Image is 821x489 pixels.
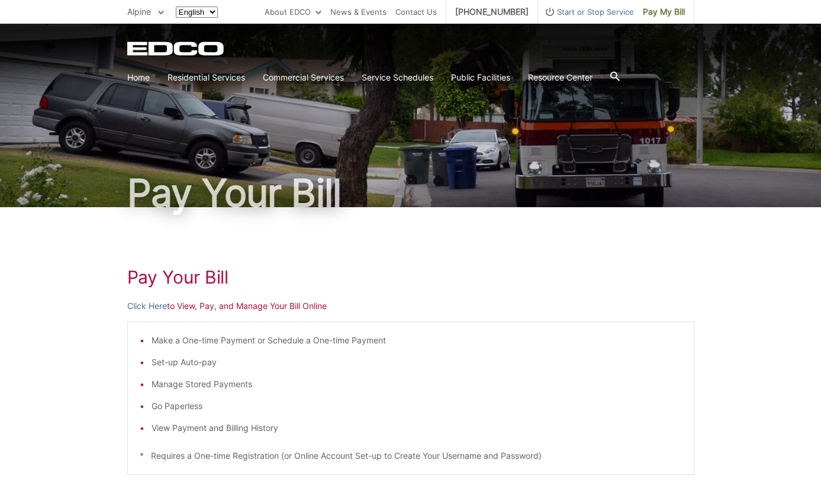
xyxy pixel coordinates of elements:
[127,300,694,313] p: to View, Pay, and Manage Your Bill Online
[263,71,344,84] a: Commercial Services
[176,7,218,18] select: Select a language
[127,71,150,84] a: Home
[127,300,167,313] a: Click Here
[362,71,433,84] a: Service Schedules
[330,5,387,18] a: News & Events
[127,266,694,288] h1: Pay Your Bill
[395,5,437,18] a: Contact Us
[127,174,694,212] h1: Pay Your Bill
[265,5,321,18] a: About EDCO
[152,422,682,435] li: View Payment and Billing History
[643,5,685,18] span: Pay My Bill
[152,378,682,391] li: Manage Stored Payments
[451,71,510,84] a: Public Facilities
[168,71,245,84] a: Residential Services
[127,7,151,17] span: Alpine
[152,356,682,369] li: Set-up Auto-pay
[140,449,682,462] p: * Requires a One-time Registration (or Online Account Set-up to Create Your Username and Password)
[528,71,593,84] a: Resource Center
[152,334,682,347] li: Make a One-time Payment or Schedule a One-time Payment
[127,41,226,56] a: EDCD logo. Return to the homepage.
[152,400,682,413] li: Go Paperless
